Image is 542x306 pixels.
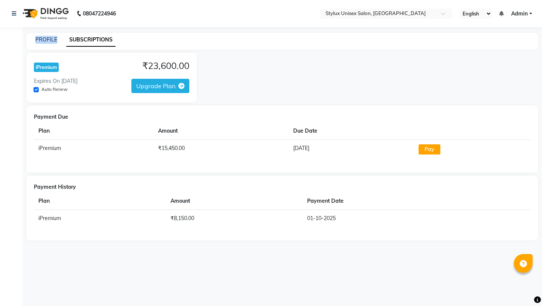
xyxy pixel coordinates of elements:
button: Pay [419,144,440,155]
td: [DATE] [289,139,414,159]
td: 01-10-2025 [303,210,493,227]
label: Auto Renew [41,86,67,93]
button: Upgrade Plan [131,79,189,93]
a: SUBSCRIPTIONS [66,33,116,47]
div: Payment History [34,183,531,191]
div: Payment Due [34,113,531,121]
th: Payment Date [303,193,493,210]
th: Amount [154,122,289,140]
th: Due Date [289,122,414,140]
a: PROFILE [35,36,57,43]
th: Plan [34,193,166,210]
b: 08047224946 [83,3,116,24]
td: ₹15,450.00 [154,139,289,159]
span: Admin [511,10,528,18]
th: Plan [34,122,154,140]
td: iPremium [34,210,166,227]
td: ₹8,150.00 [166,210,303,227]
h4: ₹23,600.00 [142,60,189,71]
div: Expires On [DATE] [34,77,78,85]
span: Upgrade Plan [136,82,175,90]
img: logo [19,3,71,24]
div: iPremium [34,63,59,72]
td: iPremium [34,139,154,159]
th: Amount [166,193,303,210]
